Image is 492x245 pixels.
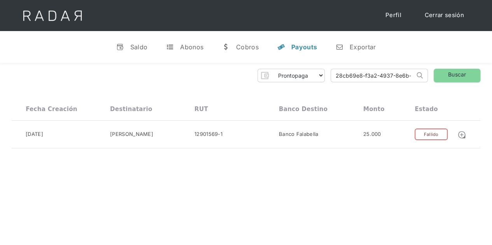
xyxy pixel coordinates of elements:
[180,43,203,51] div: Abonos
[194,130,222,138] div: 12901569-1
[277,43,285,51] div: y
[291,43,317,51] div: Payouts
[166,43,174,51] div: t
[363,106,385,113] div: Monto
[116,43,124,51] div: v
[257,69,325,82] form: Form
[331,69,415,82] input: Busca por ID
[26,130,43,138] div: [DATE]
[279,130,319,138] div: Banco Falabella
[457,130,466,139] img: Detalle
[236,43,259,51] div: Cobros
[26,106,77,113] div: Fecha creación
[279,106,327,113] div: Banco destino
[417,8,472,23] a: Cerrar sesión
[130,43,148,51] div: Saldo
[363,130,381,138] div: 25.000
[415,106,438,113] div: Estado
[434,69,480,82] a: Buscar
[110,106,152,113] div: Destinatario
[378,8,409,23] a: Perfil
[222,43,230,51] div: w
[110,130,153,138] div: [PERSON_NAME]
[194,106,208,113] div: RUT
[415,129,447,141] div: Fallido
[336,43,343,51] div: n
[350,43,376,51] div: Exportar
